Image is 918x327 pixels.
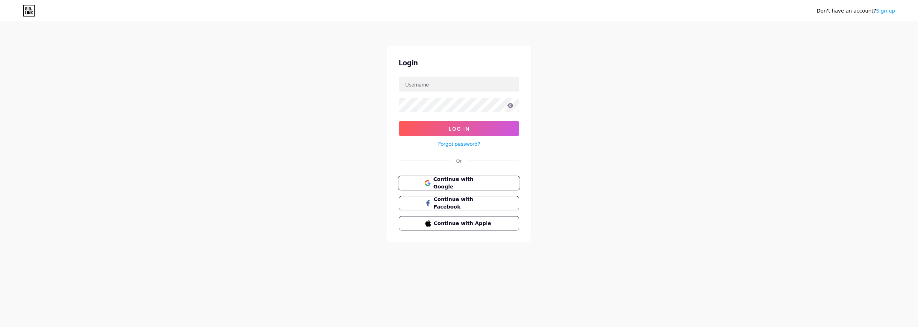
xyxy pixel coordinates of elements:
[434,220,493,227] span: Continue with Apple
[399,57,519,68] div: Login
[433,176,493,191] span: Continue with Google
[399,121,519,136] button: Log In
[817,7,895,15] div: Don't have an account?
[456,157,462,164] div: Or
[434,196,493,211] span: Continue with Facebook
[399,77,519,92] input: Username
[398,176,520,191] button: Continue with Google
[399,176,519,190] a: Continue with Google
[876,8,895,14] a: Sign up
[399,216,519,230] button: Continue with Apple
[449,126,470,132] span: Log In
[399,196,519,210] button: Continue with Facebook
[438,140,480,148] a: Forgot password?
